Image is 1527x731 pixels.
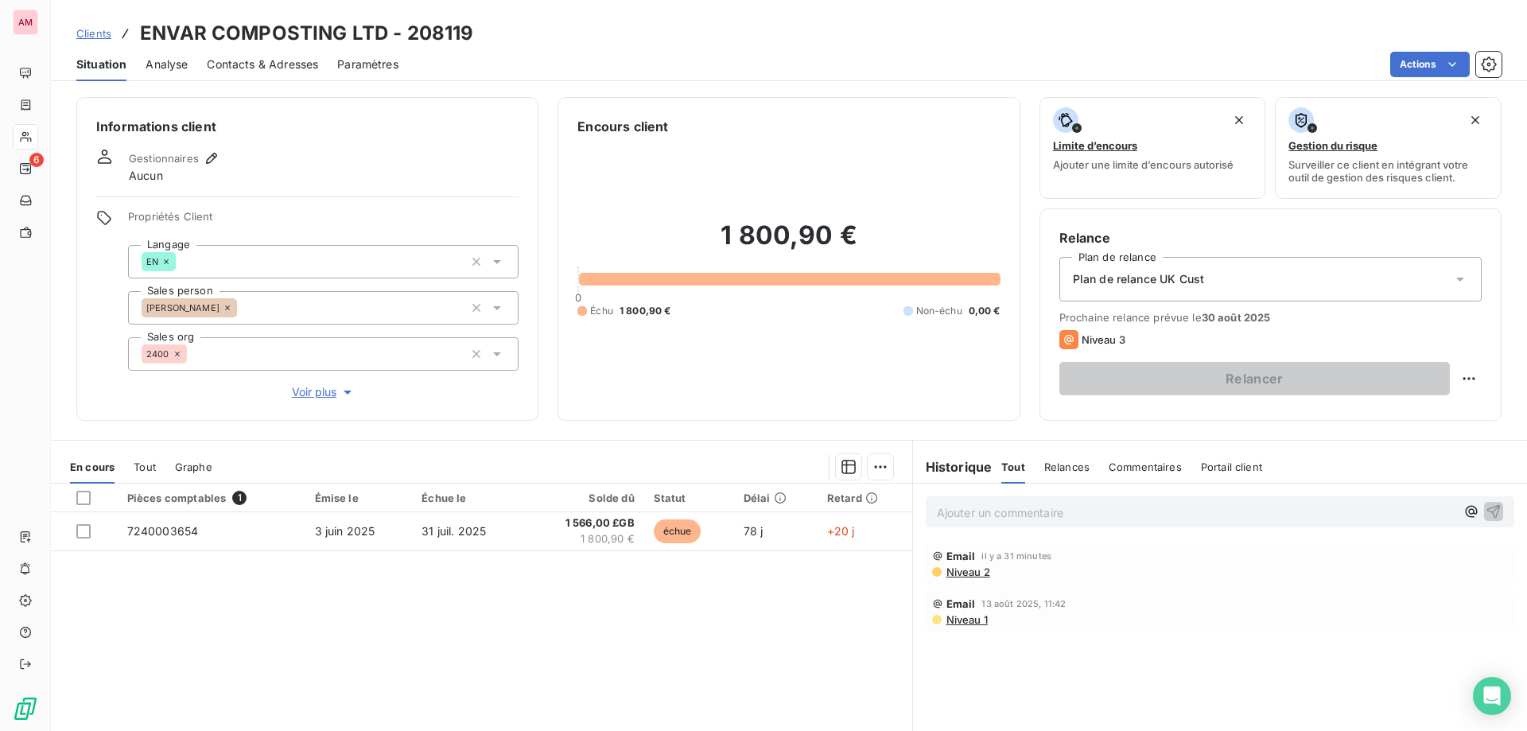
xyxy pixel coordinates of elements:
[945,566,990,578] span: Niveau 2
[577,220,1000,267] h2: 1 800,90 €
[146,257,158,266] span: EN
[134,461,156,473] span: Tout
[175,461,212,473] span: Graphe
[187,347,200,361] input: Ajouter une valeur
[96,117,519,136] h6: Informations client
[140,19,473,48] h3: ENVAR COMPOSTING LTD - 208119
[654,519,701,543] span: échue
[577,117,668,136] h6: Encours client
[127,524,199,538] span: 7240003654
[292,384,356,400] span: Voir plus
[146,303,220,313] span: [PERSON_NAME]
[1001,461,1025,473] span: Tout
[534,531,635,547] span: 1 800,90 €
[534,492,635,504] div: Solde dû
[946,597,976,610] span: Email
[945,613,988,626] span: Niveau 1
[13,156,37,181] a: 6
[176,255,188,269] input: Ajouter une valeur
[1039,97,1266,199] button: Limite d’encoursAjouter une limite d’encours autorisé
[1109,461,1182,473] span: Commentaires
[146,349,169,359] span: 2400
[127,491,296,505] div: Pièces comptables
[913,457,993,476] h6: Historique
[827,524,855,538] span: +20 j
[315,524,375,538] span: 3 juin 2025
[534,515,635,531] span: 1 566,00 £GB
[575,291,581,304] span: 0
[1288,139,1377,152] span: Gestion du risque
[337,56,398,72] span: Paramètres
[70,461,115,473] span: En cours
[422,492,515,504] div: Échue le
[1073,271,1204,287] span: Plan de relance UK Cust
[146,56,188,72] span: Analyse
[744,524,763,538] span: 78 j
[1059,311,1482,324] span: Prochaine relance prévue le
[1053,139,1137,152] span: Limite d’encours
[129,168,163,184] span: Aucun
[1053,158,1234,171] span: Ajouter une limite d’encours autorisé
[946,550,976,562] span: Email
[29,153,44,167] span: 6
[620,304,671,318] span: 1 800,90 €
[916,304,962,318] span: Non-échu
[232,491,247,505] span: 1
[237,301,250,315] input: Ajouter une valeur
[207,56,318,72] span: Contacts & Adresses
[422,524,486,538] span: 31 juil. 2025
[744,492,808,504] div: Délai
[1082,333,1125,346] span: Niveau 3
[76,27,111,40] span: Clients
[128,210,519,232] span: Propriétés Client
[1390,52,1470,77] button: Actions
[13,10,38,35] div: AM
[129,152,199,165] span: Gestionnaires
[13,696,38,721] img: Logo LeanPay
[1275,97,1502,199] button: Gestion du risqueSurveiller ce client en intégrant votre outil de gestion des risques client.
[128,383,519,401] button: Voir plus
[1044,461,1090,473] span: Relances
[315,492,403,504] div: Émise le
[969,304,1001,318] span: 0,00 €
[590,304,613,318] span: Échu
[76,56,126,72] span: Situation
[1201,461,1262,473] span: Portail client
[827,492,903,504] div: Retard
[654,492,725,504] div: Statut
[1288,158,1488,184] span: Surveiller ce client en intégrant votre outil de gestion des risques client.
[1059,362,1450,395] button: Relancer
[1202,311,1271,324] span: 30 août 2025
[76,25,111,41] a: Clients
[981,599,1066,609] span: 13 août 2025, 11:42
[1473,677,1511,715] div: Open Intercom Messenger
[1059,228,1482,247] h6: Relance
[981,551,1051,561] span: il y a 31 minutes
